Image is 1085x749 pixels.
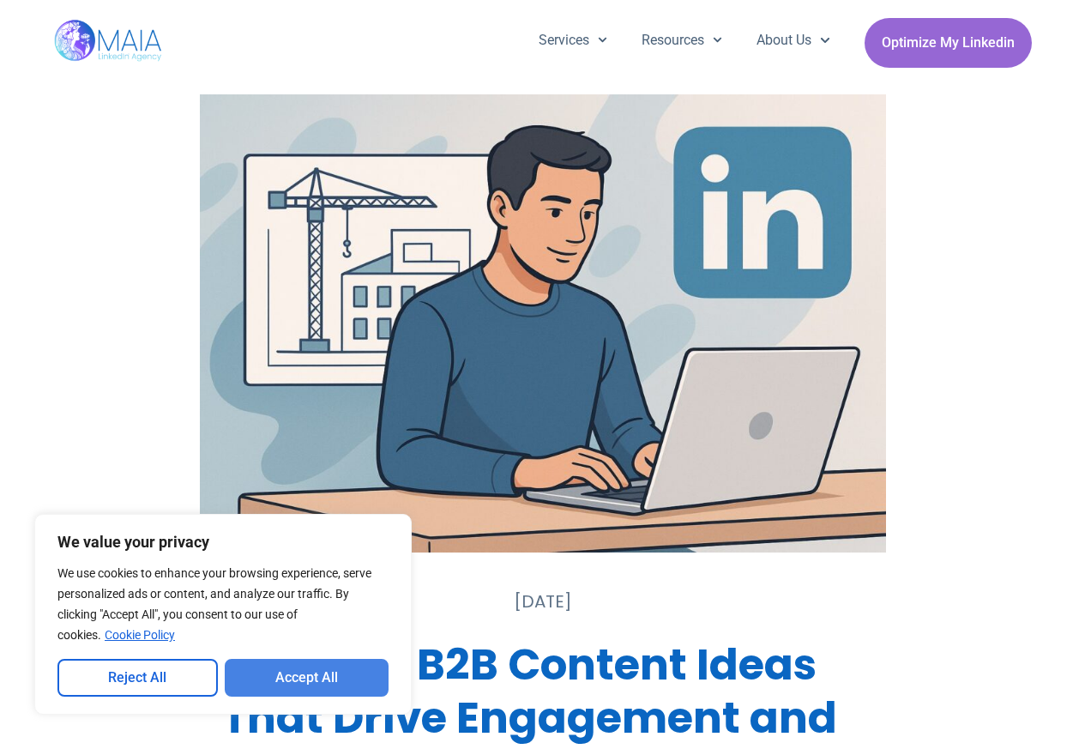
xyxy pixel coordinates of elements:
[624,18,739,63] a: Resources
[521,18,847,63] nav: Menu
[57,659,218,697] button: Reject All
[514,589,572,614] a: [DATE]
[739,18,847,63] a: About Us
[865,18,1032,68] a: Optimize My Linkedin
[57,532,389,553] p: We value your privacy
[57,563,389,645] p: We use cookies to enhance your browsing experience, serve personalized ads or content, and analyz...
[104,627,176,643] a: Cookie Policy
[225,659,389,697] button: Accept All
[514,589,572,613] time: [DATE]
[34,514,412,715] div: We value your privacy
[882,27,1015,59] span: Optimize My Linkedin
[521,18,624,63] a: Services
